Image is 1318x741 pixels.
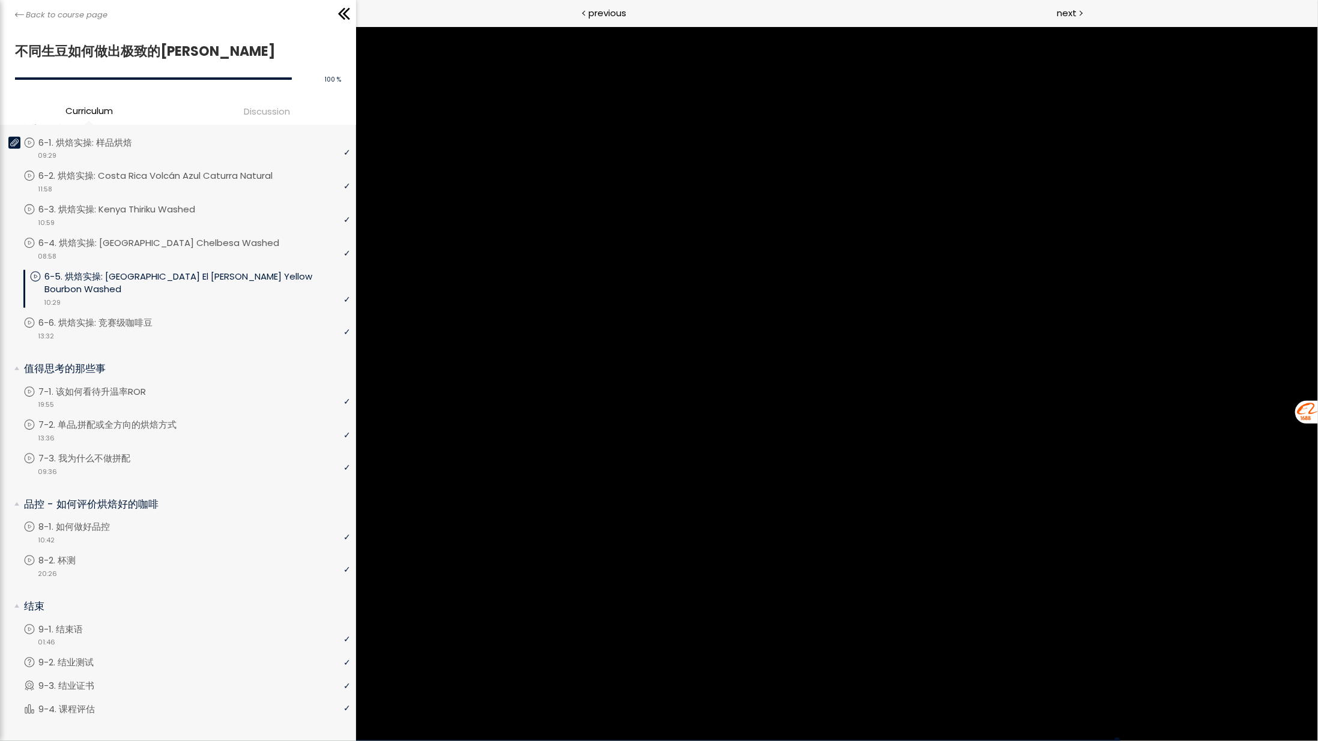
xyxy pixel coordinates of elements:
[38,251,56,262] span: 08:58
[38,535,55,545] span: 10:42
[38,679,118,692] p: 9-3. 结业证书
[38,554,100,567] p: 8-2. 杯测
[38,569,57,579] span: 20:26
[325,75,341,84] span: 100 %
[38,236,303,250] p: 6-4. 烘焙实操: [GEOGRAPHIC_DATA] Chelbesa Washed
[24,361,341,376] p: 值得思考的那些事
[38,218,55,228] span: 10:59
[38,169,297,182] p: 6-2. 烘焙实操: Costa Rica Volcán Azul Caturra Natural
[38,203,219,216] p: 6-3. 烘焙实操: Kenya Thiriku Washed
[24,497,341,512] p: 品控 - 如何评价烘焙好的咖啡
[38,452,154,465] p: 7-3. 我为什么不做拼配
[24,599,341,614] p: 结束
[44,270,350,296] p: 6-5. 烘焙实操: [GEOGRAPHIC_DATA] El [PERSON_NAME] Yellow Bourbon Washed
[38,656,118,669] p: 9-2. 结业测试
[38,385,170,398] p: 7-1. 该如何看待升温率ROR
[38,418,201,431] p: 7-2. 单品,拼配或全方向的烘焙方式
[38,136,156,149] p: 6-1. 烘焙实操: 样品烘焙
[65,104,113,118] span: Curriculum
[15,40,335,62] h1: 不同生豆如何做出极致的[PERSON_NAME]
[38,316,177,329] p: 6-6. 烘焙实操: 竞赛级咖啡豆
[38,467,57,477] span: 09:36
[38,637,55,647] span: 01:46
[44,298,61,308] span: 10:29
[26,9,107,21] span: Back to course page
[38,151,56,161] span: 09:29
[15,9,107,21] a: Back to course page
[244,104,290,118] span: Discussion
[588,6,626,20] span: previous
[38,184,52,194] span: 11:58
[38,623,107,636] p: 9-1. 结束语
[38,400,54,410] span: 19:55
[38,520,134,533] p: 8-1. 如何做好品控
[38,331,54,341] span: 13:32
[38,703,119,716] p: 9-4. 课程评估
[38,433,55,443] span: 13:36
[1057,6,1077,20] span: next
